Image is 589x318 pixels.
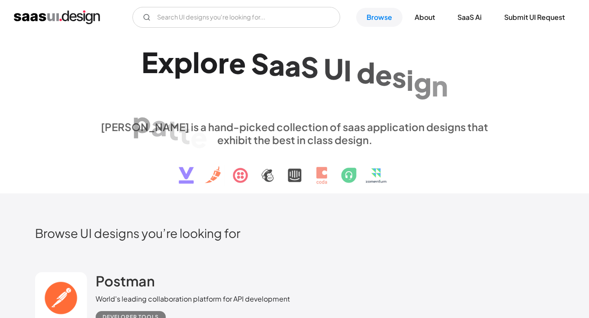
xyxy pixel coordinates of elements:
h2: Browse UI designs you’re looking for [35,225,554,241]
form: Email Form [132,7,340,28]
div: e [190,121,207,154]
div: I [344,54,351,87]
div: a [151,109,167,142]
div: e [375,58,392,91]
div: l [193,45,200,79]
div: i [406,63,414,96]
div: o [200,45,218,79]
a: home [14,10,100,24]
div: a [269,48,285,81]
div: p [174,45,193,79]
div: e [229,46,246,79]
a: About [404,8,445,27]
div: s [392,60,406,93]
div: n [431,69,448,102]
div: t [167,112,179,146]
a: Submit UI Request [494,8,575,27]
div: r [218,45,229,79]
div: a [285,49,301,82]
div: U [324,51,344,85]
div: S [251,47,269,80]
div: E [142,45,158,79]
div: [PERSON_NAME] is a hand-picked collection of saas application designs that exhibit the best in cl... [96,120,494,146]
div: World's leading collaboration platform for API development [96,294,290,304]
input: Search UI designs you're looking for... [132,7,340,28]
div: d [357,55,375,89]
div: S [301,50,319,84]
div: t [179,116,190,150]
a: Browse [356,8,402,27]
a: Postman [96,272,155,294]
div: g [414,66,431,99]
a: SaaS Ai [447,8,492,27]
div: p [132,105,151,138]
div: x [158,45,174,79]
h1: Explore SaaS UI design patterns & interactions. [96,45,494,112]
img: text, icon, saas logo [164,146,426,191]
h2: Postman [96,272,155,289]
